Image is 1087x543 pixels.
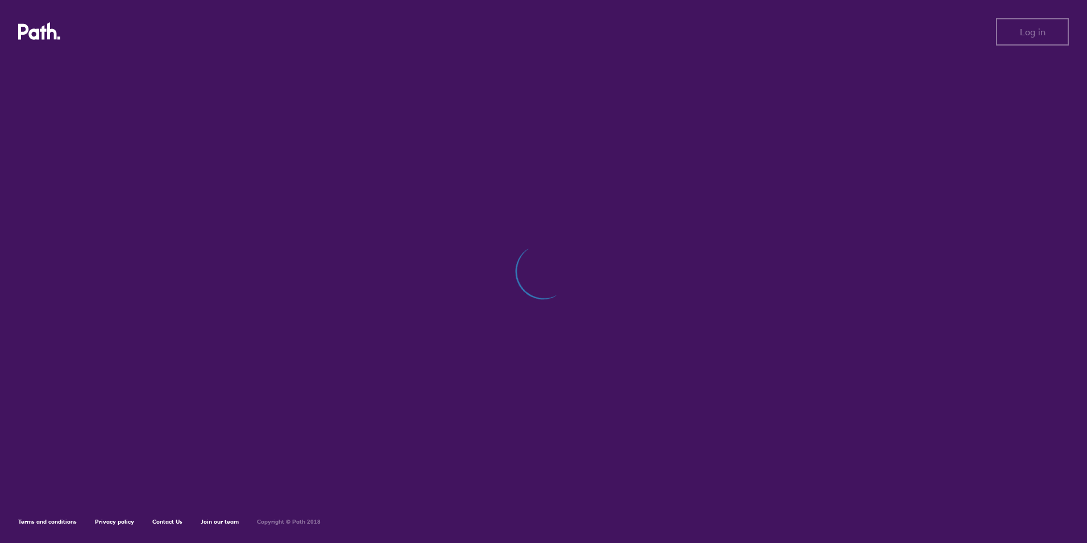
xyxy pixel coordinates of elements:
span: Log in [1020,27,1045,37]
h6: Copyright © Path 2018 [257,519,321,525]
a: Terms and conditions [18,518,77,525]
a: Join our team [201,518,239,525]
a: Contact Us [152,518,182,525]
button: Log in [996,18,1069,46]
a: Privacy policy [95,518,134,525]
